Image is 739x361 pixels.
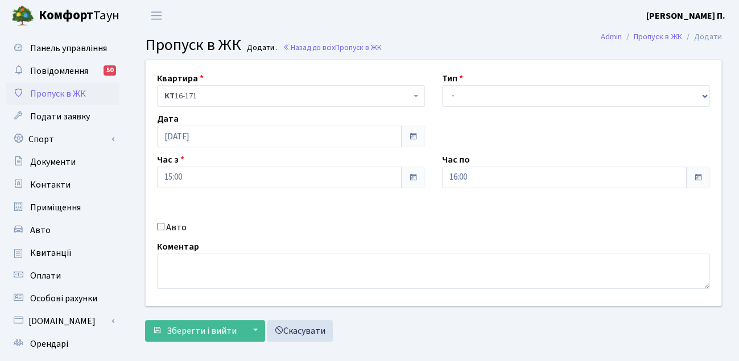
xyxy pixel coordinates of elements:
[30,156,76,168] span: Документи
[6,151,119,173] a: Документи
[335,42,382,53] span: Пропуск в ЖК
[6,196,119,219] a: Приміщення
[682,31,722,43] li: Додати
[6,310,119,333] a: [DOMAIN_NAME]
[442,72,463,85] label: Тип
[30,292,97,305] span: Особові рахунки
[6,173,119,196] a: Контакти
[6,37,119,60] a: Панель управління
[166,221,187,234] label: Авто
[164,90,175,102] b: КТ
[30,42,107,55] span: Панель управління
[30,269,61,282] span: Оплати
[157,85,425,107] span: <b>КТ</b>&nbsp;&nbsp;&nbsp;&nbsp;16-171
[283,42,382,53] a: Назад до всіхПропуск в ЖК
[245,43,278,53] small: Додати .
[6,82,119,105] a: Пропуск в ЖК
[584,25,739,49] nav: breadcrumb
[6,219,119,242] a: Авто
[145,34,241,56] span: Пропуск в ЖК
[157,240,199,254] label: Коментар
[646,9,725,23] a: [PERSON_NAME] П.
[167,325,237,337] span: Зберегти і вийти
[145,320,244,342] button: Зберегти і вийти
[634,31,682,43] a: Пропуск в ЖК
[164,90,411,102] span: <b>КТ</b>&nbsp;&nbsp;&nbsp;&nbsp;16-171
[157,72,204,85] label: Квартира
[601,31,622,43] a: Admin
[104,65,116,76] div: 50
[442,153,470,167] label: Час по
[157,153,184,167] label: Час з
[6,105,119,128] a: Подати заявку
[646,10,725,22] b: [PERSON_NAME] П.
[30,65,88,77] span: Повідомлення
[157,112,179,126] label: Дата
[6,242,119,264] a: Квитанції
[30,179,71,191] span: Контакти
[39,6,119,26] span: Таун
[30,201,81,214] span: Приміщення
[11,5,34,27] img: logo.png
[6,333,119,355] a: Орендарі
[30,110,90,123] span: Подати заявку
[30,338,68,350] span: Орендарі
[6,128,119,151] a: Спорт
[30,224,51,236] span: Авто
[6,287,119,310] a: Особові рахунки
[30,247,72,259] span: Квитанції
[142,6,171,25] button: Переключити навігацію
[39,6,93,24] b: Комфорт
[6,264,119,287] a: Оплати
[6,60,119,82] a: Повідомлення50
[267,320,333,342] a: Скасувати
[30,88,86,100] span: Пропуск в ЖК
